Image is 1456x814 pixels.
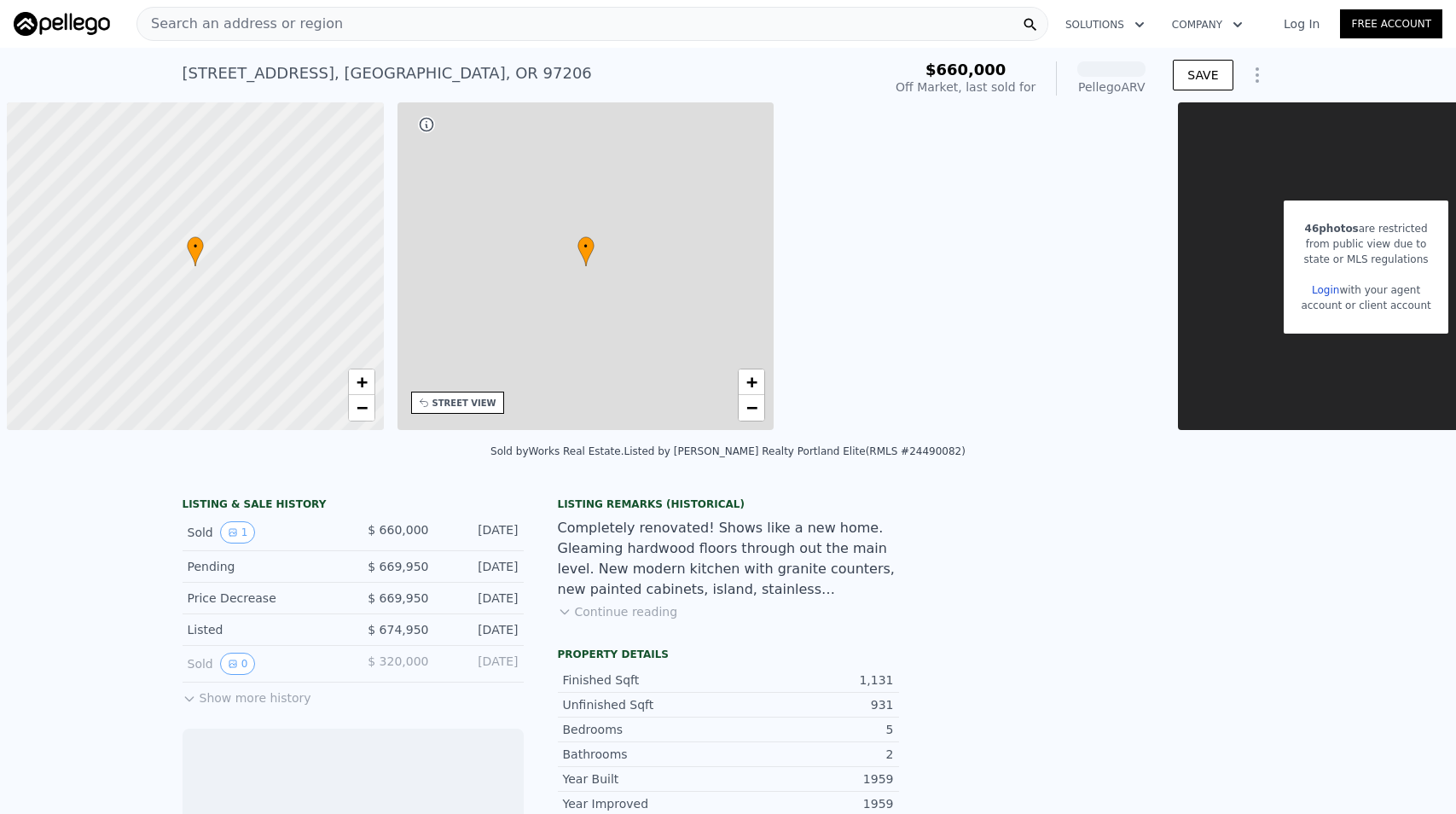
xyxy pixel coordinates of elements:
a: Zoom out [739,395,764,421]
a: Zoom out [349,395,374,421]
span: + [746,371,757,392]
div: Sold [188,653,339,675]
span: $660,000 [925,61,1006,78]
div: Pending [188,558,339,575]
div: 1,131 [728,672,894,689]
div: Listed by [PERSON_NAME] Realty Portland Elite (RMLS #24490082) [624,445,965,457]
div: • [187,236,204,266]
button: Show Options [1240,58,1274,92]
div: state or MLS regulations [1301,252,1430,267]
div: Property details [558,648,899,661]
button: View historical data [220,521,256,544]
div: [STREET_ADDRESS] , [GEOGRAPHIC_DATA] , OR 97206 [183,61,592,85]
div: 1959 [728,770,894,788]
a: Zoom in [739,369,764,395]
div: Pellego ARV [1077,78,1146,96]
div: [DATE] [443,521,519,544]
span: $ 320,000 [368,654,428,668]
button: Company [1158,9,1256,40]
span: $ 660,000 [368,523,428,537]
div: 931 [728,696,894,713]
div: [DATE] [443,590,519,607]
div: 2 [728,746,894,763]
span: 46 photos [1305,223,1359,235]
span: − [356,397,367,418]
div: Bathrooms [563,746,728,763]
div: [DATE] [443,653,519,675]
div: 5 [728,721,894,738]
span: $ 669,950 [368,591,428,605]
div: account or client account [1301,298,1430,313]
div: STREET VIEW [432,397,496,410]
div: Price Decrease [188,590,339,607]
button: Solutions [1052,9,1158,40]
div: LISTING & SALE HISTORY [183,497,524,515]
button: Continue reading [558,603,678,620]
a: Log In [1263,15,1340,32]
div: Sold by Works Real Estate . [490,445,624,457]
img: Pellego [14,12,110,36]
div: Finished Sqft [563,672,728,689]
span: • [577,239,595,254]
div: Completely renovated! Shows like a new home. Gleaming hardwood floors through out the main level.... [558,518,899,600]
div: [DATE] [443,558,519,575]
div: Year Improved [563,795,728,812]
a: Login [1312,284,1339,296]
button: SAVE [1173,60,1233,90]
div: [DATE] [443,621,519,638]
div: Off Market, last sold for [896,78,1035,96]
div: • [577,236,595,266]
div: Listed [188,621,339,638]
div: are restricted [1301,221,1430,236]
div: 1959 [728,795,894,812]
div: Sold [188,521,339,544]
span: • [187,239,204,254]
span: with your agent [1339,284,1420,296]
div: from public view due to [1301,236,1430,252]
button: Show more history [183,683,311,706]
a: Free Account [1340,9,1442,38]
div: Unfinished Sqft [563,696,728,713]
button: View historical data [220,653,256,675]
div: Bedrooms [563,721,728,738]
span: Search an address or region [137,14,343,34]
span: + [356,371,367,392]
span: $ 674,950 [368,623,428,637]
div: Listing Remarks (Historical) [558,497,899,511]
span: − [746,397,757,418]
a: Zoom in [349,369,374,395]
span: $ 669,950 [368,560,428,573]
div: Year Built [563,770,728,788]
